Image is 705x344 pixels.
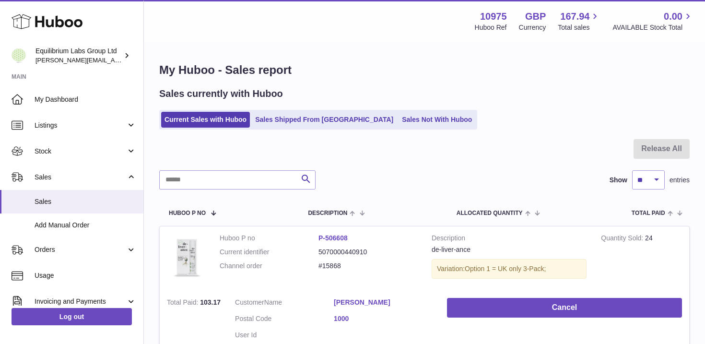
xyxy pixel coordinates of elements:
[235,298,334,309] dt: Name
[169,210,206,216] span: Huboo P no
[670,176,690,185] span: entries
[167,298,200,308] strong: Total Paid
[235,298,264,306] span: Customer
[35,56,192,64] span: [PERSON_NAME][EMAIL_ADDRESS][DOMAIN_NAME]
[334,298,433,307] a: [PERSON_NAME]
[35,173,126,182] span: Sales
[235,331,334,340] dt: User Id
[220,261,318,271] dt: Channel order
[35,297,126,306] span: Invoicing and Payments
[432,234,587,245] strong: Description
[35,121,126,130] span: Listings
[35,245,126,254] span: Orders
[12,48,26,63] img: h.woodrow@theliverclinic.com
[475,23,507,32] div: Huboo Ref
[167,234,205,281] img: 3PackDeliverance_Front.jpg
[318,261,417,271] dd: #15868
[447,298,682,318] button: Cancel
[610,176,627,185] label: Show
[612,10,693,32] a: 0.00 AVAILABLE Stock Total
[35,197,136,206] span: Sales
[159,62,690,78] h1: My Huboo - Sales report
[432,245,587,254] div: de-liver-ance
[601,234,645,244] strong: Quantity Sold
[35,221,136,230] span: Add Manual Order
[560,10,589,23] span: 167.94
[318,248,417,257] dd: 5070000440910
[594,226,689,291] td: 24
[457,210,523,216] span: ALLOCATED Quantity
[558,23,600,32] span: Total sales
[558,10,600,32] a: 167.94 Total sales
[161,112,250,128] a: Current Sales with Huboo
[200,298,221,306] span: 103.17
[35,95,136,104] span: My Dashboard
[35,47,122,65] div: Equilibrium Labs Group Ltd
[252,112,397,128] a: Sales Shipped From [GEOGRAPHIC_DATA]
[308,210,347,216] span: Description
[220,248,318,257] dt: Current identifier
[632,210,665,216] span: Total paid
[35,147,126,156] span: Stock
[399,112,475,128] a: Sales Not With Huboo
[159,87,283,100] h2: Sales currently with Huboo
[525,10,546,23] strong: GBP
[35,271,136,280] span: Usage
[465,265,546,273] span: Option 1 = UK only 3-Pack;
[519,23,546,32] div: Currency
[612,23,693,32] span: AVAILABLE Stock Total
[664,10,682,23] span: 0.00
[220,234,318,243] dt: Huboo P no
[318,234,348,242] a: P-506608
[12,308,132,325] a: Log out
[432,259,587,279] div: Variation:
[480,10,507,23] strong: 10975
[235,314,334,326] dt: Postal Code
[334,314,433,323] a: 1000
